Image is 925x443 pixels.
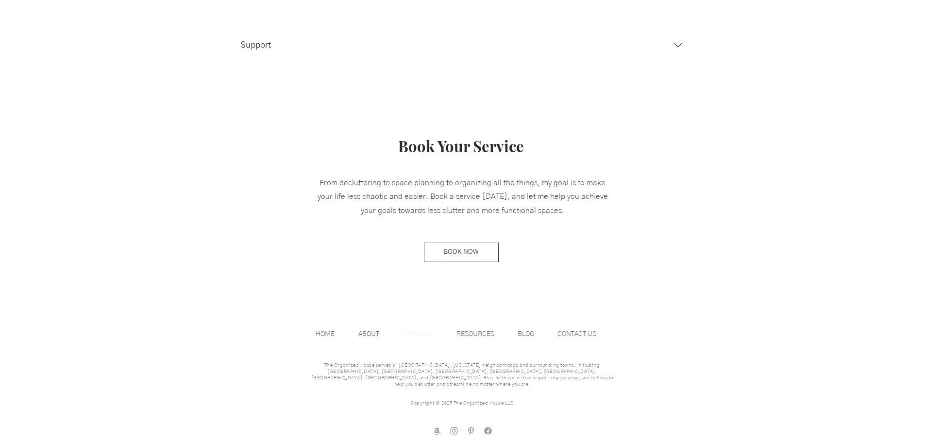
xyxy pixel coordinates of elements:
[240,27,685,64] button: Support
[424,243,499,262] a: BOOK NOW
[318,179,608,215] span: From decluttering to space planning to organizing all the things, my goal is to make your life le...
[398,327,438,341] p: SERVICES
[432,426,493,436] ul: Social Bar
[443,248,479,257] span: BOOK NOW
[311,327,353,341] a: HOME
[259,136,664,156] p: Book Your Service
[311,327,615,341] nav: Site
[449,426,459,436] img: Instagram
[411,401,513,406] span: Copyright © 2025 The Organized House LLC
[513,327,539,341] p: BLOG
[240,40,271,51] h3: Support
[311,363,613,387] span: The Organized House serves all [GEOGRAPHIC_DATA], [US_STATE] neighborhoods and surrounding towns,...
[353,327,398,341] a: ABOUT
[353,327,384,341] p: ABOUT
[466,426,476,436] img: Pinterest
[240,76,685,114] button: Special Notes
[398,327,452,341] a: SERVICES
[483,426,493,436] img: facebook
[553,327,601,341] p: CONTACT US
[553,327,615,341] a: CONTACT US
[432,426,442,436] img: amazon store front
[513,327,553,341] a: BLOG
[452,327,499,341] p: RESOURCES
[452,327,513,341] a: RESOURCES
[311,327,339,341] p: HOME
